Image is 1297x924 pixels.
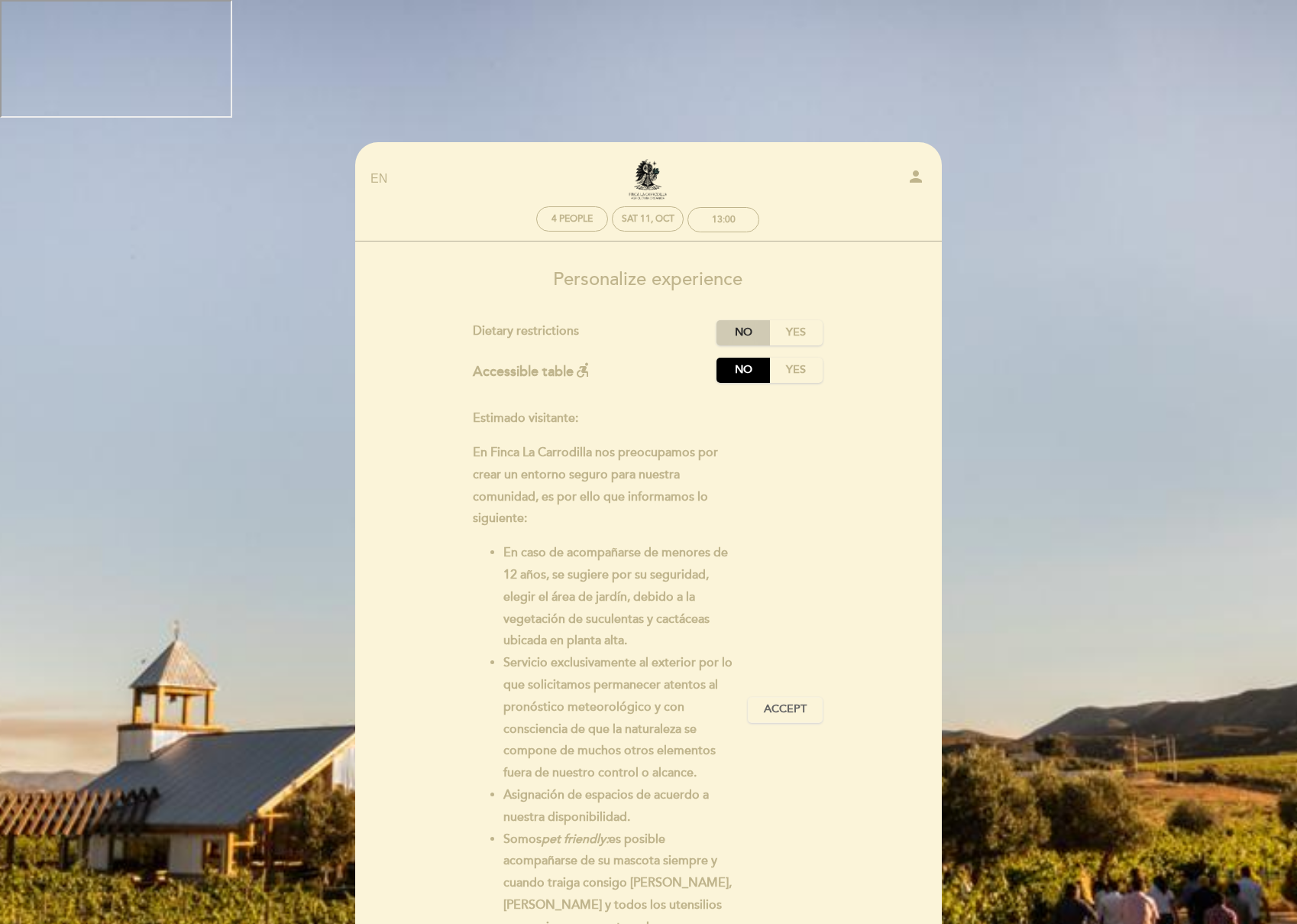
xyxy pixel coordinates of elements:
[542,832,609,847] em: pet friendly:
[769,320,823,345] label: Yes
[716,358,770,383] label: No
[552,158,743,200] a: Finca la Carrodilla
[716,320,770,345] label: No
[574,361,592,379] i: accessible_forward
[473,407,736,430] p: Estimado visitante:
[503,652,736,784] li: Servicio exclusivamente al exterior por lo que solicitamos permanecer atentos al pronóstico meteo...
[907,167,925,191] button: person
[473,442,736,530] p: En Finca La Carrodilla nos preocupamos por crear un entorno seguro para nuestra comunidad, es por...
[769,358,823,383] label: Yes
[473,320,717,345] div: Dietary restrictions
[551,213,593,225] span: 4 people
[553,268,742,290] span: Personalize experience
[764,702,807,718] span: Accept
[503,542,736,652] li: En caso de acompañarse de menores de 12 años, se sugiere por su seguridad, elegir el área de jard...
[473,358,592,383] div: Accessible table
[748,697,823,723] button: Accept
[712,214,736,225] div: 13:00
[907,167,925,186] i: person
[622,213,674,225] div: Sat 11, Oct
[503,784,736,828] li: Asignación de espacios de acuerdo a nuestra disponibilidad.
